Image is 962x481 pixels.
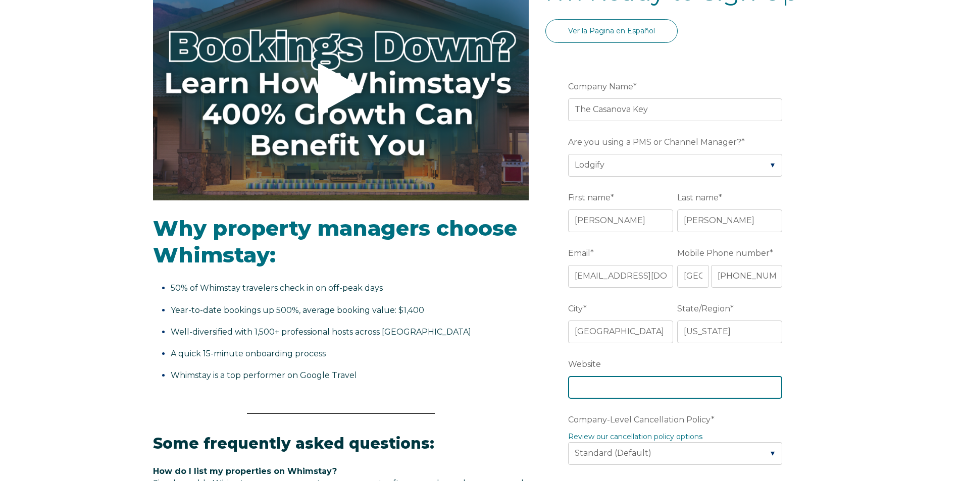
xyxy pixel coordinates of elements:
span: Some frequently asked questions: [153,434,434,453]
span: Year-to-date bookings up 500%, average booking value: $1,400 [171,305,424,315]
span: First name [568,190,611,205]
span: Why property managers choose Whimstay: [153,215,517,268]
span: Last name [677,190,719,205]
span: Website [568,356,601,372]
span: Well-diversified with 1,500+ professional hosts across [GEOGRAPHIC_DATA] [171,327,471,337]
span: State/Region [677,301,730,316]
a: Ver la Pagina en Español [545,19,678,43]
span: 50% of Whimstay travelers check in on off-peak days [171,283,383,293]
span: How do I list my properties on Whimstay? [153,466,337,476]
span: Are you using a PMS or Channel Manager? [568,134,741,150]
span: A quick 15-minute onboarding process [171,349,326,358]
span: Email [568,245,590,261]
a: Review our cancellation policy options [568,432,702,441]
span: Company-Level Cancellation Policy [568,412,711,427]
span: Mobile Phone number [677,245,770,261]
span: City [568,301,583,316]
span: Company Name [568,79,633,94]
span: Whimstay is a top performer on Google Travel [171,370,357,380]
